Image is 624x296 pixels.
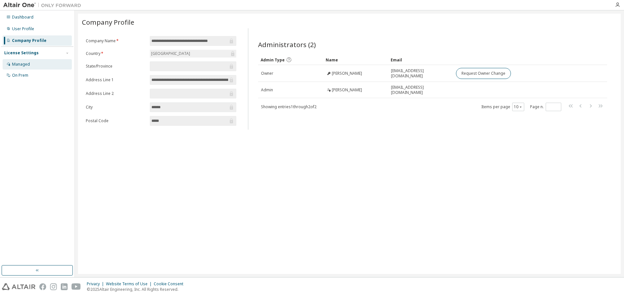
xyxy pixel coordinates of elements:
span: Owner [261,71,273,76]
div: Dashboard [12,15,33,20]
span: Items per page [481,103,524,111]
span: [PERSON_NAME] [332,71,362,76]
span: [EMAIL_ADDRESS][DOMAIN_NAME] [391,68,450,79]
img: instagram.svg [50,283,57,290]
div: Company Profile [12,38,46,43]
span: Admin [261,87,273,93]
label: State/Province [86,64,146,69]
img: linkedin.svg [61,283,68,290]
div: Privacy [87,281,106,287]
div: Email [391,55,450,65]
div: User Profile [12,26,34,32]
button: Request Owner Change [456,68,511,79]
p: © 2025 Altair Engineering, Inc. All Rights Reserved. [87,287,187,292]
div: Cookie Consent [154,281,187,287]
label: Postal Code [86,118,146,123]
div: [GEOGRAPHIC_DATA] [150,50,236,58]
img: Altair One [3,2,84,8]
label: Address Line 1 [86,77,146,83]
span: Page n. [530,103,561,111]
span: Company Profile [82,18,134,27]
button: 10 [514,104,523,109]
img: facebook.svg [39,283,46,290]
label: Address Line 2 [86,91,146,96]
div: Website Terms of Use [106,281,154,287]
div: License Settings [4,50,39,56]
span: Administrators (2) [258,40,316,49]
span: [EMAIL_ADDRESS][DOMAIN_NAME] [391,85,450,95]
img: youtube.svg [71,283,81,290]
label: Company Name [86,38,146,44]
div: [GEOGRAPHIC_DATA] [150,50,191,57]
span: Admin Type [261,57,285,63]
span: [PERSON_NAME] [332,87,362,93]
span: Showing entries 1 through 2 of 2 [261,104,317,109]
div: Managed [12,62,30,67]
label: Country [86,51,146,56]
img: altair_logo.svg [2,283,35,290]
div: On Prem [12,73,28,78]
label: City [86,105,146,110]
div: Name [326,55,385,65]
